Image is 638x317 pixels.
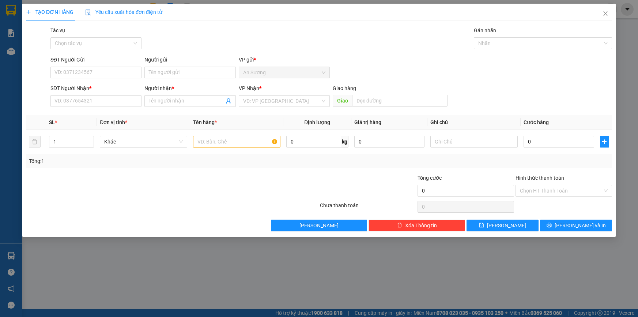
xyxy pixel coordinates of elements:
button: Close [595,4,616,24]
span: save [479,223,484,228]
div: VP gửi [239,56,330,64]
span: Giao hàng [333,85,356,91]
div: Người nhận [144,84,235,92]
div: SĐT Người Gửi [50,56,141,64]
span: [PERSON_NAME] [487,221,526,230]
span: Tên hàng [193,119,217,125]
img: icon [85,10,91,15]
button: save[PERSON_NAME] [467,220,539,231]
span: printer [547,223,552,228]
span: Yêu cầu xuất hóa đơn điện tử [85,9,162,15]
label: Gán nhãn [474,27,496,33]
span: Giao [333,95,352,107]
span: kg [341,136,348,148]
div: Chưa thanh toán [319,201,417,214]
th: Ghi chú [427,115,521,130]
span: [PERSON_NAME] và In [555,221,606,230]
span: An Sương [243,67,325,78]
label: Tác vụ [50,27,65,33]
span: Giá trị hàng [354,119,381,125]
span: Tổng cước [418,175,442,181]
button: deleteXóa Thông tin [369,220,465,231]
span: plus [26,10,31,15]
label: Hình thức thanh toán [516,175,564,181]
input: VD: Bàn, Ghế [193,136,280,148]
div: Người gửi [144,56,235,64]
button: plus [600,136,609,148]
button: delete [29,136,41,148]
span: Đơn vị tính [100,119,127,125]
span: delete [397,223,402,228]
span: user-add [226,98,231,104]
input: Ghi Chú [430,136,518,148]
span: Khác [104,136,183,147]
span: close [603,11,608,16]
span: [PERSON_NAME] [299,221,339,230]
span: Định lượng [304,119,330,125]
span: Cước hàng [524,119,549,125]
button: printer[PERSON_NAME] và In [540,220,612,231]
span: Xóa Thông tin [405,221,437,230]
button: [PERSON_NAME] [271,220,367,231]
input: Dọc đường [352,95,448,107]
span: plus [600,139,609,145]
input: 0 [354,136,425,148]
div: Tổng: 1 [29,157,246,165]
span: SL [49,119,55,125]
div: SĐT Người Nhận [50,84,141,92]
span: VP Nhận [239,85,259,91]
span: TẠO ĐƠN HÀNG [26,9,73,15]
